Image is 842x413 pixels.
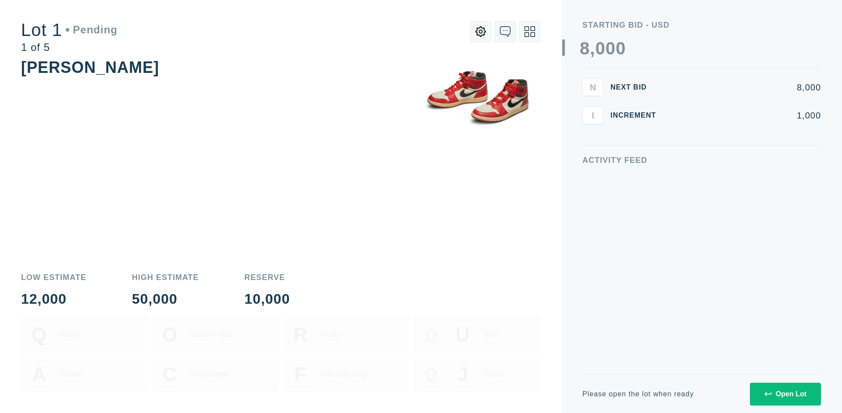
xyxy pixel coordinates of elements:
button: Open Lot [750,383,821,406]
div: 12,000 [21,292,86,306]
div: Pending [66,25,118,35]
div: , [590,40,595,215]
div: Reserve [244,273,290,281]
button: I [582,107,603,124]
div: Next Bid [610,84,663,91]
div: 50,000 [132,292,199,306]
div: Activity Feed [582,156,821,164]
div: 0 [616,40,626,57]
div: 8,000 [670,83,821,92]
div: Starting Bid - USD [582,21,821,29]
div: [PERSON_NAME] [21,58,159,76]
div: 1,000 [670,111,821,120]
div: 1 of 5 [21,42,118,53]
div: Increment [610,112,663,119]
span: I [592,110,594,120]
div: 0 [595,40,605,57]
div: High Estimate [132,273,199,281]
button: N [582,79,603,96]
div: 0 [606,40,616,57]
div: Lot 1 [21,21,118,39]
div: Open Lot [764,390,806,398]
div: 10,000 [244,292,290,306]
div: Please open the lot when ready [582,391,694,398]
span: N [590,82,596,92]
div: Low Estimate [21,273,86,281]
div: 8 [580,40,590,57]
